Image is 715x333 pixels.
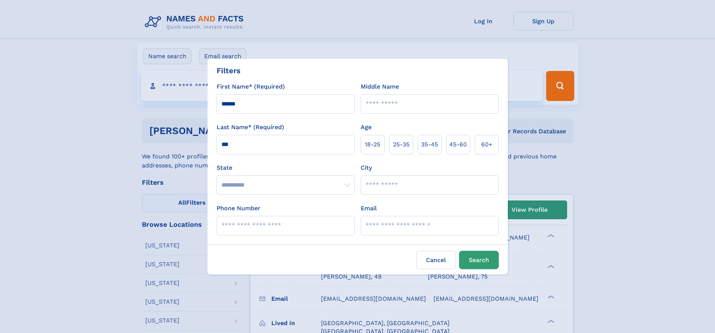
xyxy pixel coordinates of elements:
span: 25‑35 [393,140,409,149]
span: 35‑45 [421,140,438,149]
label: Email [361,204,377,213]
span: 45‑60 [449,140,467,149]
label: First Name* (Required) [217,82,285,91]
label: Age [361,123,372,132]
label: State [217,163,355,172]
span: 18‑25 [365,140,380,149]
label: Middle Name [361,82,399,91]
label: Last Name* (Required) [217,123,284,132]
span: 60+ [481,140,492,149]
label: City [361,163,372,172]
label: Phone Number [217,204,260,213]
div: Filters [217,65,241,76]
label: Cancel [416,251,456,269]
button: Search [459,251,499,269]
